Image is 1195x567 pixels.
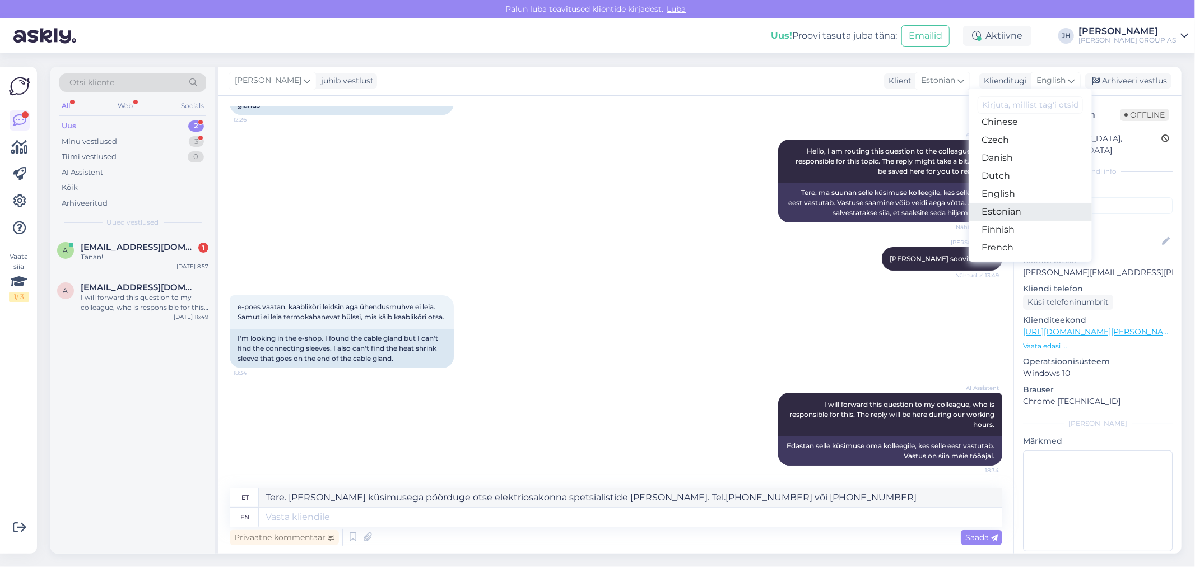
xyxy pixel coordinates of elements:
[1058,28,1074,44] div: JH
[951,238,999,247] span: [PERSON_NAME]
[957,466,999,475] span: 18:34
[174,313,208,321] div: [DATE] 16:49
[107,217,159,227] span: Uued vestlused
[198,243,208,253] div: 1
[1120,109,1169,121] span: Offline
[778,436,1002,466] div: Edastan selle küsimuse oma kolleegile, kes selle eest vastutab. Vastus on siin meie tööajal.
[969,239,1092,257] a: French
[1023,419,1173,429] div: [PERSON_NAME]
[1023,396,1173,407] p: Chrome [TECHNICAL_ID]
[969,113,1092,131] a: Chinese
[259,488,1002,507] textarea: Tere. [PERSON_NAME] küsimusega pöörduge otse elektriosakonna spetsialistide [PERSON_NAME]. Tel.[P...
[233,369,275,377] span: 18:34
[69,77,114,89] span: Otsi kliente
[1023,435,1173,447] p: Märkmed
[62,151,117,162] div: Tiimi vestlused
[1078,36,1176,45] div: [PERSON_NAME] GROUP AS
[241,508,250,527] div: en
[1078,27,1176,36] div: [PERSON_NAME]
[1023,166,1173,176] div: Kliendi info
[1023,341,1173,351] p: Vaata edasi ...
[969,221,1092,239] a: Finnish
[9,252,29,302] div: Vaata siia
[63,246,68,254] span: a
[1023,295,1113,310] div: Küsi telefoninumbrit
[884,75,912,87] div: Klient
[890,254,994,263] span: [PERSON_NAME] soovite osta?
[62,136,117,147] div: Minu vestlused
[956,223,999,231] span: Nähtud ✓ 12:26
[921,75,955,87] span: Estonian
[664,4,690,14] span: Luba
[965,532,998,542] span: Saada
[957,384,999,392] span: AI Assistent
[969,131,1092,149] a: Czech
[901,25,950,47] button: Emailid
[1023,197,1173,214] input: Lisa tag
[9,292,29,302] div: 1 / 3
[235,75,301,87] span: [PERSON_NAME]
[771,30,792,41] b: Uus!
[978,96,1083,114] input: Kirjuta, millist tag'i otsid
[62,167,103,178] div: AI Assistent
[1023,327,1178,337] a: [URL][DOMAIN_NAME][PERSON_NAME]
[233,115,275,124] span: 12:26
[63,286,68,295] span: a
[789,400,996,429] span: I will forward this question to my colleague, who is responsible for this. The reply will be here...
[955,271,999,280] span: Nähtud ✓ 13:49
[1023,356,1173,368] p: Operatsioonisüsteem
[1023,267,1173,278] p: [PERSON_NAME][EMAIL_ADDRESS][PERSON_NAME][DOMAIN_NAME]
[189,136,204,147] div: 3
[62,198,108,209] div: Arhiveeritud
[969,167,1092,185] a: Dutch
[317,75,374,87] div: juhib vestlust
[1026,133,1161,156] div: [GEOGRAPHIC_DATA], [GEOGRAPHIC_DATA]
[1023,314,1173,326] p: Klienditeekond
[81,282,197,292] span: aigar.kallaspolik@mail.ee
[241,488,249,507] div: et
[969,257,1092,275] a: German
[176,262,208,271] div: [DATE] 8:57
[188,120,204,132] div: 2
[771,29,897,43] div: Proovi tasuta juba täna:
[957,131,999,139] span: AI Assistent
[1023,183,1173,195] p: Kliendi tag'id
[238,303,444,321] span: e-poes vaatan. kaablikõri leidsin aga ühendusmuhve ei leia. Samuti ei leia termokahanevat hülssi,...
[979,75,1027,87] div: Klienditugi
[81,252,208,262] div: Tänan!
[230,530,339,545] div: Privaatne kommentaar
[969,149,1092,167] a: Danish
[1036,75,1066,87] span: English
[1085,73,1171,89] div: Arhiveeri vestlus
[1023,255,1173,267] p: Kliendi email
[1023,368,1173,379] p: Windows 10
[1023,283,1173,295] p: Kliendi telefon
[230,329,454,368] div: I'm looking in the e-shop. I found the cable gland but I can't find the connecting sleeves. I als...
[179,99,206,113] div: Socials
[1023,219,1173,230] p: Kliendi nimi
[81,292,208,313] div: I will forward this question to my colleague, who is responsible for this. The reply will be here...
[59,99,72,113] div: All
[62,182,78,193] div: Kõik
[963,26,1031,46] div: Aktiivne
[796,147,996,175] span: Hello, I am routing this question to the colleague who is responsible for this topic. The reply m...
[778,183,1002,222] div: Tere, ma suunan selle küsimuse kolleegile, kes selle teema eest vastutab. Vastuse saamine võib ve...
[969,185,1092,203] a: English
[1024,235,1160,248] input: Lisa nimi
[62,120,76,132] div: Uus
[9,76,30,97] img: Askly Logo
[1023,384,1173,396] p: Brauser
[969,203,1092,221] a: Estonian
[188,151,204,162] div: 0
[1078,27,1188,45] a: [PERSON_NAME][PERSON_NAME] GROUP AS
[81,242,197,252] span: andr.solovjov@gmail.com
[116,99,136,113] div: Web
